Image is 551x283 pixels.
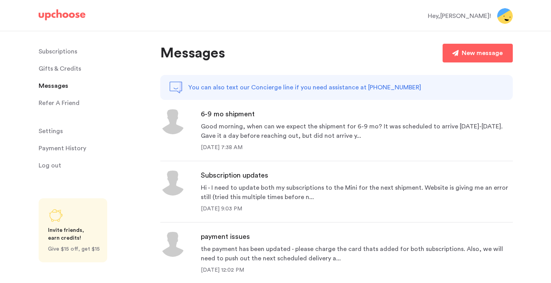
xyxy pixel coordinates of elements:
span: Gifts & Credits [39,61,81,77]
a: Share UpChoose [39,198,107,262]
div: New message [462,48,503,58]
img: UpChoose [39,9,85,20]
img: icon [160,171,185,196]
a: Payment History [39,141,151,156]
img: paper-plane.png [452,50,459,56]
div: [DATE] 9:03 PM [201,205,513,213]
div: [DATE] 12:02 PM [201,266,513,274]
div: the payment has been updated - please charge the card thats added for both subscriptions. Also, w... [201,244,513,263]
span: Messages [39,78,68,94]
span: Settings [39,123,63,139]
p: Refer A Friend [39,95,80,111]
div: Hey, [PERSON_NAME] ! [428,11,491,21]
a: Settings [39,123,151,139]
div: Good morning, when can we expect the shipment for 6-9 mo? It was scheduled to arrive [DATE]-[DATE... [201,122,513,141]
img: icon [160,232,185,257]
div: Hi - I need to update both my subscriptions to the Mini for the next shipment. Website is giving ... [201,183,513,202]
img: note-chat.png [170,81,182,94]
a: Subscriptions [39,44,151,59]
p: Subscriptions [39,44,77,59]
div: [DATE] 7:38 AM [201,144,513,151]
a: UpChoose [39,9,85,24]
div: 6-9 mo shipment [201,109,513,119]
a: Messages [39,78,151,94]
a: Refer A Friend [39,95,151,111]
div: payment issues [201,232,513,241]
a: Log out [39,158,151,173]
p: Payment History [39,141,86,156]
p: You can also text our Concierge line if you need assistance at [PHONE_NUMBER] [188,83,421,92]
span: Log out [39,158,61,173]
p: Messages [160,44,225,62]
a: Gifts & Credits [39,61,151,77]
div: Subscription updates [201,171,513,180]
img: icon [160,109,185,134]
